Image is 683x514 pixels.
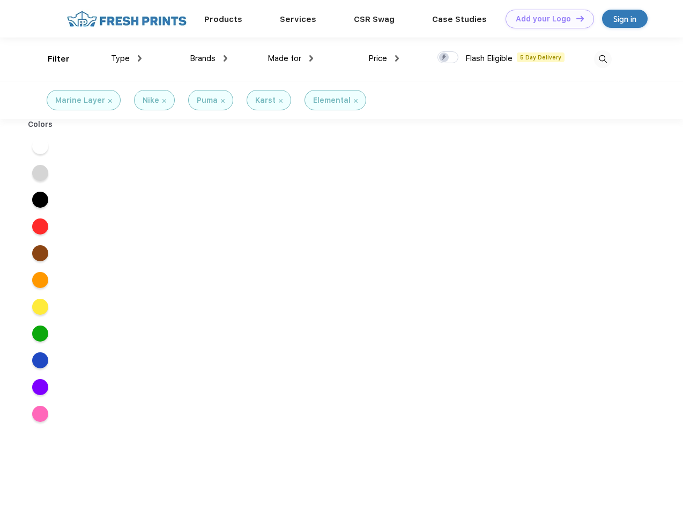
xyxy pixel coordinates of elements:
[143,95,159,106] div: Nike
[313,95,351,106] div: Elemental
[517,52,565,62] span: 5 Day Delivery
[279,99,283,103] img: filter_cancel.svg
[111,54,130,63] span: Type
[48,53,70,65] div: Filter
[368,54,387,63] span: Price
[190,54,216,63] span: Brands
[55,95,105,106] div: Marine Layer
[280,14,316,24] a: Services
[162,99,166,103] img: filter_cancel.svg
[309,55,313,62] img: dropdown.png
[576,16,584,21] img: DT
[255,95,276,106] div: Karst
[221,99,225,103] img: filter_cancel.svg
[108,99,112,103] img: filter_cancel.svg
[64,10,190,28] img: fo%20logo%202.webp
[516,14,571,24] div: Add your Logo
[354,14,395,24] a: CSR Swag
[602,10,648,28] a: Sign in
[20,119,61,130] div: Colors
[354,99,358,103] img: filter_cancel.svg
[197,95,218,106] div: Puma
[465,54,513,63] span: Flash Eligible
[268,54,301,63] span: Made for
[204,14,242,24] a: Products
[594,50,612,68] img: desktop_search.svg
[224,55,227,62] img: dropdown.png
[613,13,636,25] div: Sign in
[395,55,399,62] img: dropdown.png
[138,55,142,62] img: dropdown.png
